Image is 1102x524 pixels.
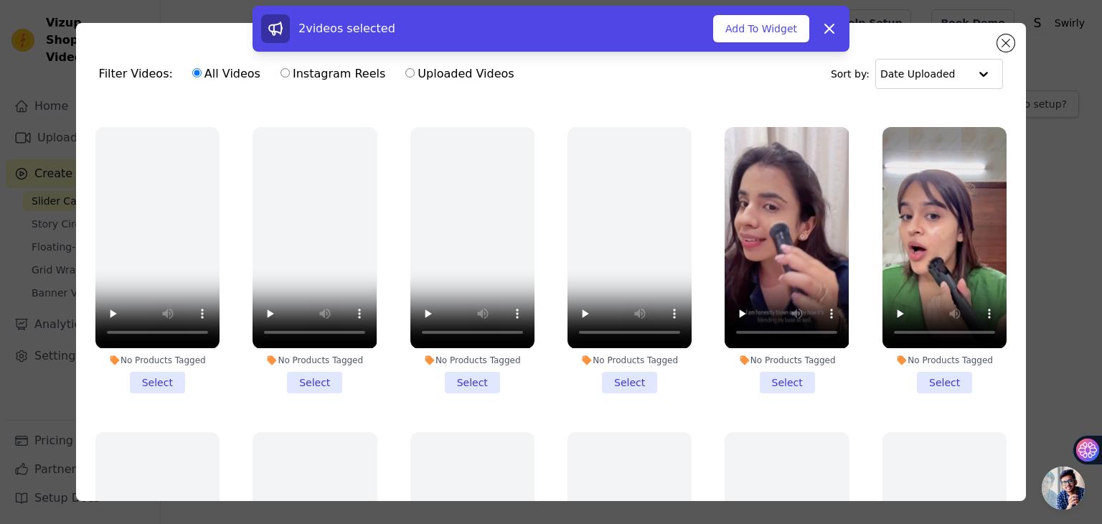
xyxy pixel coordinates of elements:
div: Sort by: [831,59,1004,89]
div: No Products Tagged [410,355,534,366]
label: Uploaded Videos [405,65,514,83]
div: No Products Tagged [95,355,220,366]
div: Open chat [1042,467,1085,510]
span: 2 videos selected [298,22,395,35]
div: No Products Tagged [253,355,377,366]
label: Instagram Reels [280,65,386,83]
div: Filter Videos: [99,57,522,90]
div: No Products Tagged [725,355,849,366]
div: No Products Tagged [882,355,1007,366]
button: Add To Widget [713,15,809,42]
div: No Products Tagged [568,355,692,366]
label: All Videos [192,65,261,83]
